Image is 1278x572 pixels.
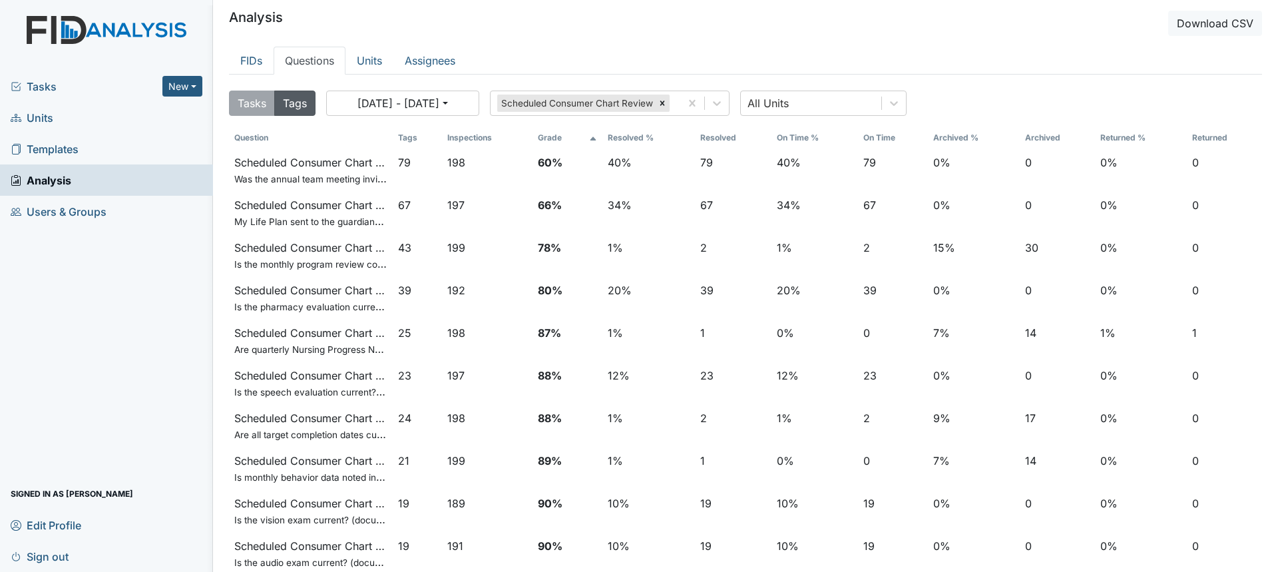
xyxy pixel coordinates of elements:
[398,538,409,554] button: 19
[398,368,411,384] button: 23
[1192,282,1199,298] span: 0
[700,410,707,426] button: 2
[1025,495,1032,511] span: 0
[1095,234,1187,277] td: 0%
[398,240,411,256] button: 43
[229,47,274,75] a: FIDs
[1192,240,1199,256] span: 0
[162,76,202,97] button: New
[447,368,465,384] button: 197
[771,234,858,277] td: 1%
[863,154,876,170] button: 79
[771,405,858,447] td: 1%
[398,453,409,469] button: 21
[700,495,712,511] button: 19
[274,47,345,75] a: Questions
[1192,197,1199,213] span: 0
[700,538,712,554] button: 19
[11,139,79,159] span: Templates
[602,234,695,277] td: 1%
[398,495,409,511] button: 19
[602,490,695,533] td: 10%
[532,490,602,533] td: 90%
[747,95,789,111] div: All Units
[229,127,393,149] th: Toggle SortBy
[1095,362,1187,405] td: 0%
[1095,405,1187,447] td: 0%
[863,453,870,469] span: 0
[398,282,411,298] button: 39
[532,234,602,277] td: 78%
[771,192,858,234] td: 34%
[1095,192,1187,234] td: 0%
[1025,325,1036,341] button: 14
[532,192,602,234] td: 66%
[1095,277,1187,320] td: 0%
[11,546,69,567] span: Sign out
[229,234,393,277] td: Scheduled Consumer Chart Review
[229,405,393,447] td: Scheduled Consumer Chart Review
[229,91,316,116] div: Tasks/Tags
[1192,410,1199,426] span: 0
[11,79,162,95] a: Tasks
[602,149,695,192] td: 40%
[532,362,602,405] td: 88%
[771,127,858,149] th: Toggle SortBy
[229,362,393,405] td: Scheduled Consumer Chart Review
[928,490,1020,533] td: 0%
[11,515,81,535] span: Edit Profile
[532,127,602,149] th: Toggle SortBy
[863,197,876,213] button: 67
[229,490,393,533] td: Scheduled Consumer Chart Review
[700,282,714,298] button: 39
[602,362,695,405] td: 12%
[928,405,1020,447] td: 9%
[1095,127,1187,149] th: Toggle SortBy
[1025,154,1032,170] span: 0
[229,320,393,362] td: Scheduled Consumer Chart Review
[771,447,858,490] td: 0%
[1095,149,1187,192] td: 0%
[234,172,641,185] span: Was the annual team meeting invitation letter sent? (document the date in the comment section)
[863,538,875,554] button: 19
[1020,127,1095,149] th: Toggle SortBy
[274,91,316,116] button: Tags
[1192,538,1199,554] span: 0
[771,490,858,533] td: 10%
[1168,11,1262,36] button: Download CSV
[11,107,53,128] span: Units
[602,127,695,149] th: Toggle SortBy
[928,234,1020,277] td: 15%
[1025,453,1036,469] button: 14
[1192,453,1199,469] span: 0
[1192,495,1199,511] span: 0
[234,257,561,270] span: Is the monthly program review completed by the 15th of the previous month?
[398,197,411,213] button: 67
[447,240,465,256] button: 199
[1192,154,1199,170] span: 0
[345,47,393,75] a: Units
[442,127,532,149] th: Toggle SortBy
[602,192,695,234] td: 34%
[928,362,1020,405] td: 0%
[229,11,283,24] h5: Analysis
[234,342,726,356] span: Are quarterly Nursing Progress Notes/Visual Assessments completed by the end of the month followi...
[1192,325,1197,341] button: 1
[398,410,411,426] button: 24
[700,325,705,341] button: 1
[234,513,540,526] span: Is the vision exam current? (document the date in the comment section)
[1025,538,1032,554] span: 0
[532,320,602,362] td: 87%
[447,197,465,213] button: 197
[1095,447,1187,490] td: 0%
[700,453,705,469] button: 1
[229,149,393,192] td: Scheduled Consumer Chart Review
[695,127,771,149] th: Toggle SortBy
[532,277,602,320] td: 80%
[700,197,713,213] button: 67
[700,368,714,384] button: 23
[234,555,538,569] span: Is the audio exam current? (document the date in the comment section)
[928,192,1020,234] td: 0%
[771,277,858,320] td: 20%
